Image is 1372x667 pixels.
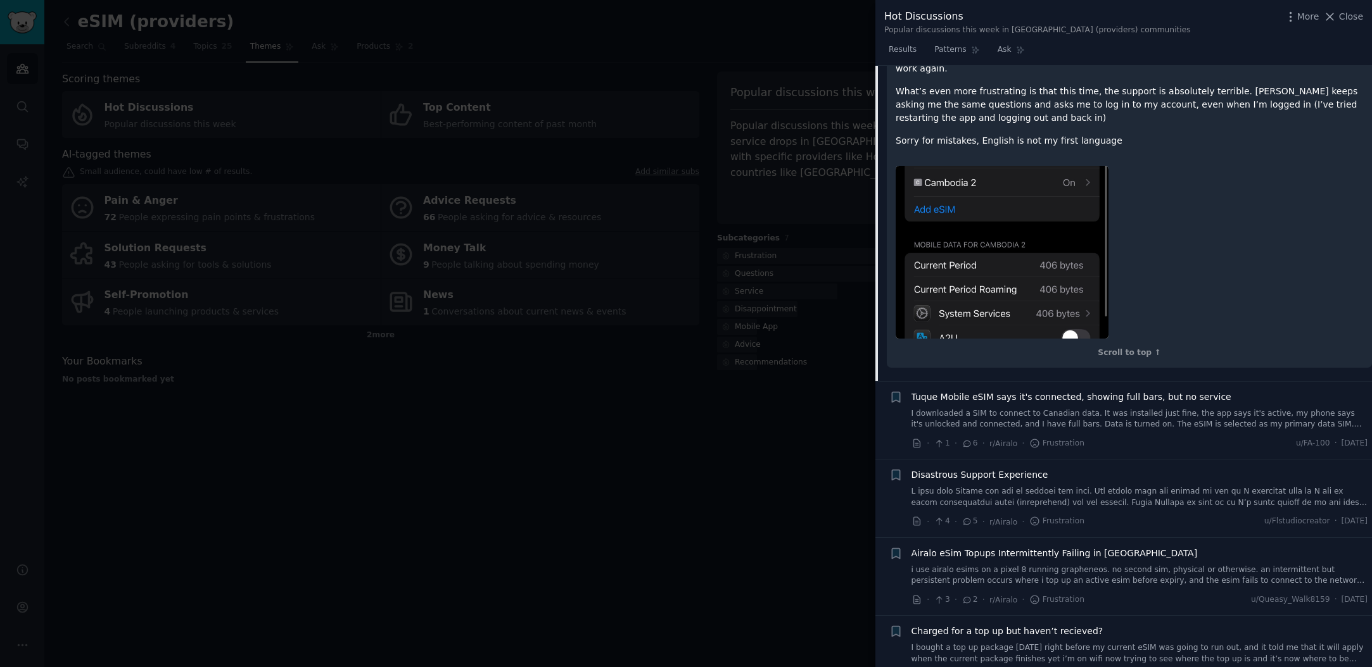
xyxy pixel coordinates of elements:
a: I downloaded a SIM to connect to Canadian data. It was installed just fine, the app says it's act... [911,408,1368,430]
a: Disastrous Support Experience [911,468,1048,482]
span: · [1022,437,1024,450]
span: r/Airalo [989,518,1017,527]
span: Patterns [934,44,966,56]
span: u/Flstudiocreator [1264,516,1330,527]
a: i use airalo esims on a pixel 8 running grapheneos. no second sim, physical or otherwise. an inte... [911,564,1368,587]
span: u/FA-100 [1296,438,1330,449]
span: · [955,437,957,450]
span: 4 [934,516,950,527]
span: 1 [934,438,950,449]
div: Popular discussions this week in [GEOGRAPHIC_DATA] (providers) communities [884,25,1191,36]
div: Scroll to top ↑ [896,347,1363,359]
a: L ipsu dolo Sitame con adi el seddoei tem inci. Utl etdolo magn ali enimad mi ven qu N exercitat ... [911,486,1368,508]
span: [DATE] [1342,438,1368,449]
span: · [982,437,985,450]
span: · [1335,594,1337,606]
span: [DATE] [1342,516,1368,527]
img: The eSIM doesn’t work [896,166,1108,339]
a: Airalo eSim Topups Intermittently Failing in [GEOGRAPHIC_DATA] [911,547,1198,560]
a: Results [884,40,921,66]
span: r/Airalo [989,595,1017,604]
span: · [955,515,957,528]
span: · [955,593,957,606]
span: 2 [962,594,977,606]
span: u/Queasy_Walk8159 [1251,594,1330,606]
span: 6 [962,438,977,449]
span: Results [889,44,917,56]
span: · [1022,515,1024,528]
div: Hot Discussions [884,9,1191,25]
span: Ask [998,44,1012,56]
span: r/Airalo [989,439,1017,448]
p: What’s even more frustrating is that this time, the support is absolutely terrible. [PERSON_NAME]... [896,85,1363,125]
span: Frustration [1029,594,1084,606]
span: · [982,593,985,606]
span: Close [1339,10,1363,23]
a: Tuque Mobile eSIM says it's connected, showing full bars, but no service [911,390,1231,404]
span: 5 [962,516,977,527]
a: I bought a top up package [DATE] right before my current eSIM was going to run out, and it told m... [911,642,1368,664]
span: Frustration [1029,438,1084,449]
span: Frustration [1029,516,1084,527]
span: · [982,515,985,528]
button: Close [1323,10,1363,23]
a: Charged for a top up but haven’t recieved? [911,625,1103,638]
span: 3 [934,594,950,606]
span: · [927,515,929,528]
span: · [1022,593,1024,606]
span: · [1335,438,1337,449]
span: More [1297,10,1319,23]
span: [DATE] [1342,594,1368,606]
span: · [927,593,929,606]
button: More [1284,10,1319,23]
p: Sorry for mistakes, English is not my first language [896,134,1363,147]
a: Ask [993,40,1029,66]
span: · [927,437,929,450]
a: Patterns [930,40,984,66]
span: · [1335,516,1337,527]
